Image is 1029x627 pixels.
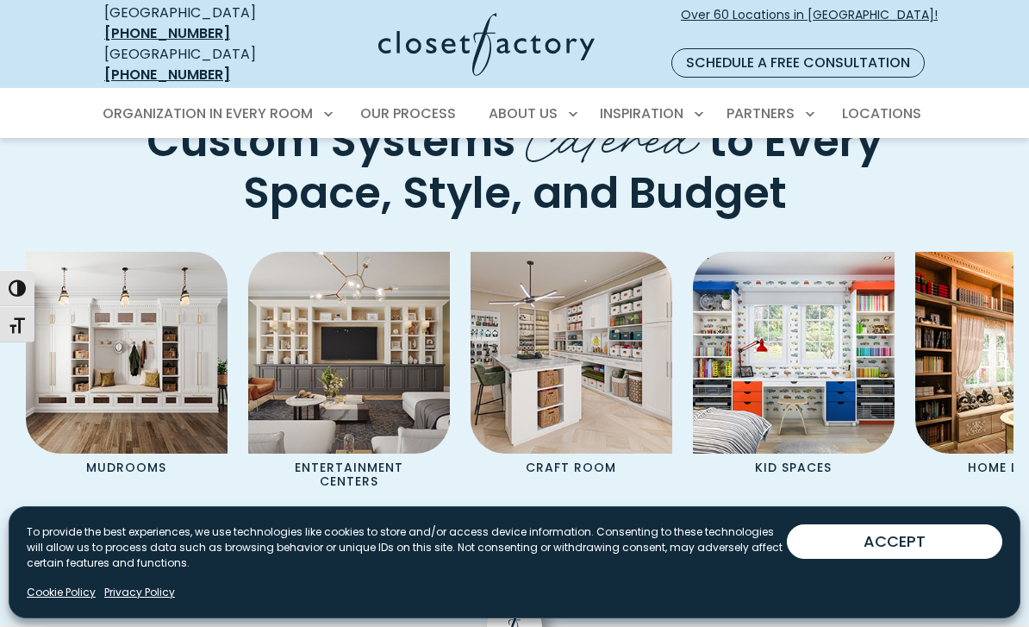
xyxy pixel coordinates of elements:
[671,48,925,78] a: Schedule a Free Consultation
[683,252,905,481] a: Kids Room Cabinetry Kid Spaces
[787,524,1002,559] button: ACCEPT
[378,13,595,76] img: Closet Factory Logo
[727,103,795,123] span: Partners
[104,23,230,43] a: [PHONE_NUMBER]
[27,585,96,600] a: Cookie Policy
[471,252,672,454] img: Custom craft room
[842,103,921,123] span: Locations
[681,6,938,42] span: Over 60 Locations in [GEOGRAPHIC_DATA]!
[103,103,313,123] span: Organization in Every Room
[104,585,175,600] a: Privacy Policy
[502,454,639,481] p: Craft Room
[147,111,515,171] span: Custom Systems
[280,454,417,495] p: Entertainment Centers
[693,252,895,454] img: Kids Room Cabinetry
[104,44,292,85] div: [GEOGRAPHIC_DATA]
[16,252,238,481] a: Mudroom Cabinets Mudrooms
[104,3,292,44] div: [GEOGRAPHIC_DATA]
[600,103,683,123] span: Inspiration
[243,111,883,222] span: to Every Space, Style, and Budget
[27,524,787,571] p: To provide the best experiences, we use technologies like cookies to store and/or access device i...
[26,252,228,454] img: Mudroom Cabinets
[725,454,862,481] p: Kid Spaces
[104,65,230,85] a: [PHONE_NUMBER]
[460,252,683,481] a: Custom craft room Craft Room
[248,252,450,454] img: Entertainment Center
[238,252,460,495] a: Entertainment Center Entertainment Centers
[360,103,456,123] span: Our Process
[58,454,195,481] p: Mudrooms
[489,103,558,123] span: About Us
[90,90,939,138] nav: Primary Menu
